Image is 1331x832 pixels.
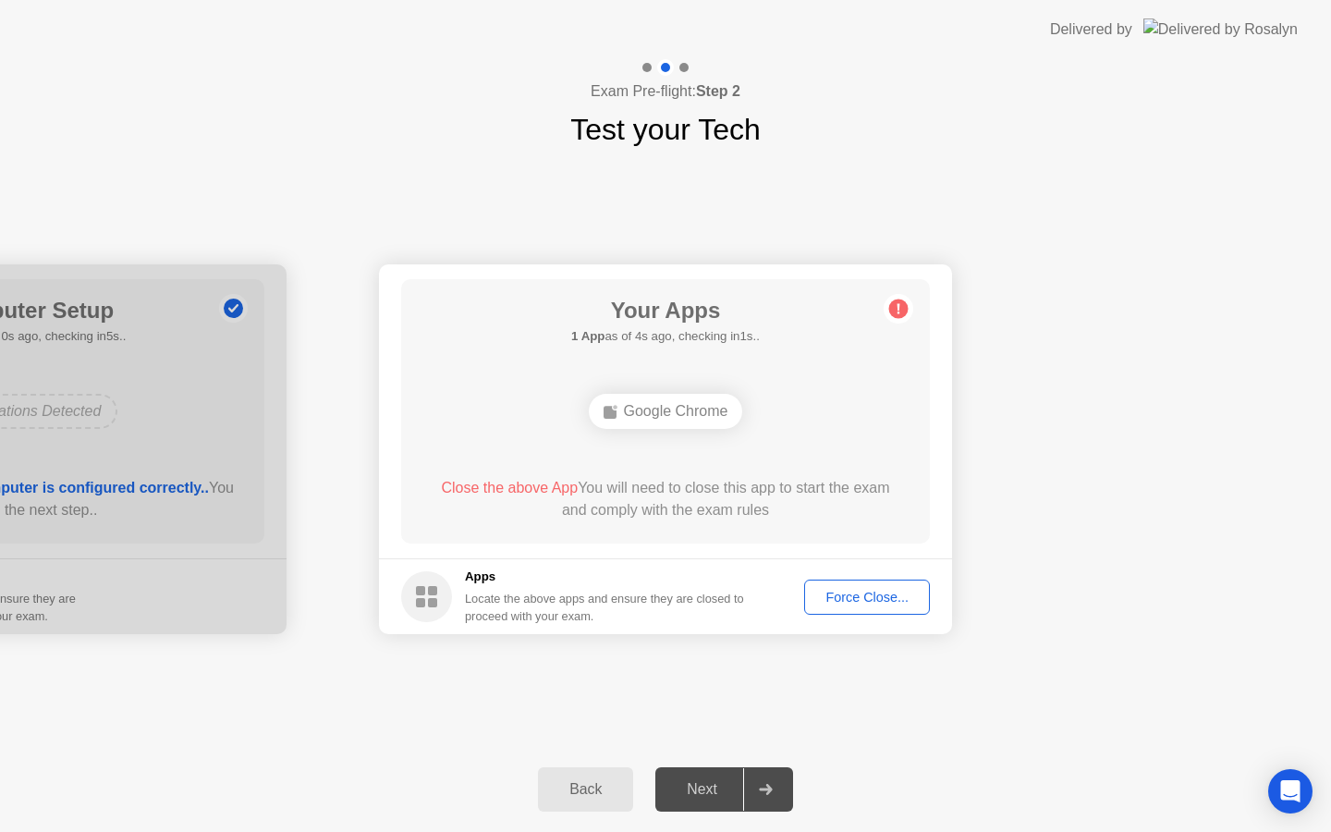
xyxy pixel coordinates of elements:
[571,294,760,327] h1: Your Apps
[428,477,904,521] div: You will need to close this app to start the exam and comply with the exam rules
[804,580,930,615] button: Force Close...
[465,590,745,625] div: Locate the above apps and ensure they are closed to proceed with your exam.
[465,568,745,586] h5: Apps
[538,767,633,812] button: Back
[1143,18,1298,40] img: Delivered by Rosalyn
[1050,18,1132,41] div: Delivered by
[1268,769,1313,814] div: Open Intercom Messenger
[655,767,793,812] button: Next
[543,781,628,798] div: Back
[696,83,740,99] b: Step 2
[571,329,604,343] b: 1 App
[591,80,740,103] h4: Exam Pre-flight:
[589,394,743,429] div: Google Chrome
[570,107,761,152] h1: Test your Tech
[661,781,743,798] div: Next
[571,327,760,346] h5: as of 4s ago, checking in1s..
[811,590,923,605] div: Force Close...
[441,480,578,496] span: Close the above App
